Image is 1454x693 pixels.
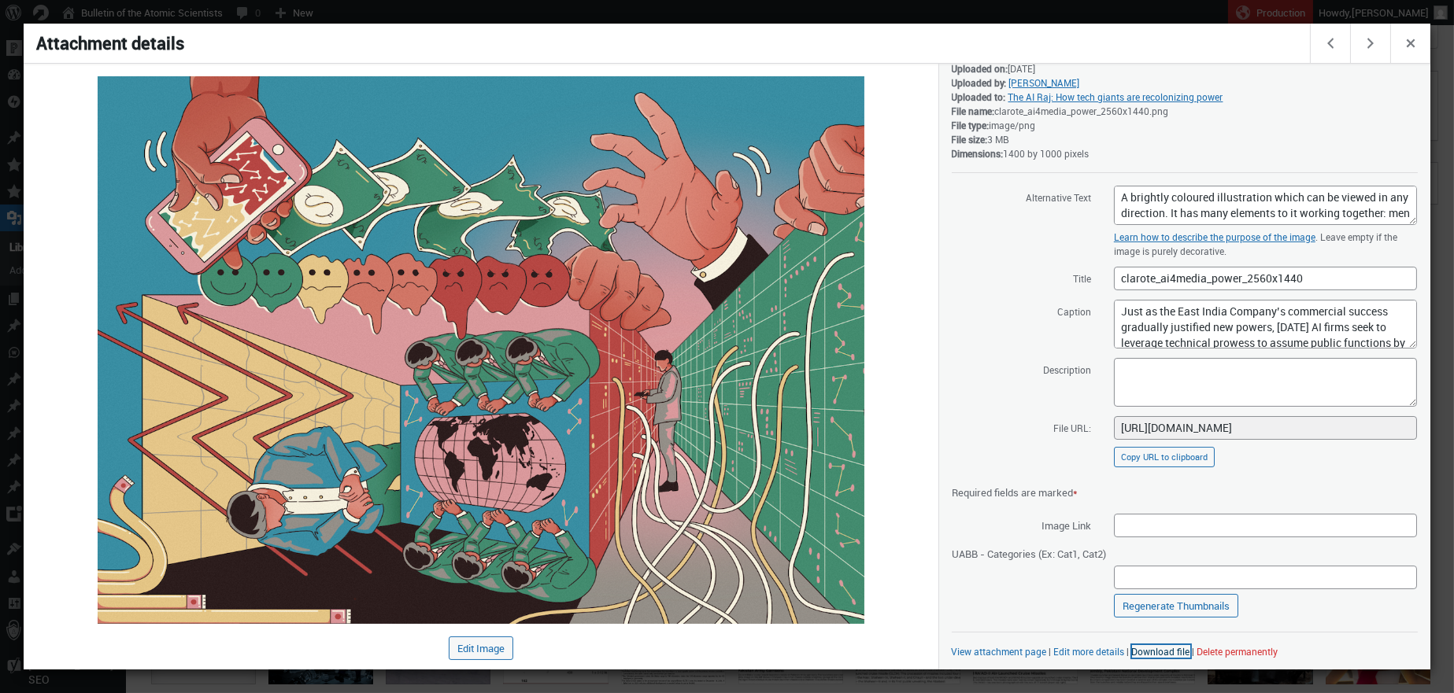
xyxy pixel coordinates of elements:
[952,645,1047,658] a: View attachment page
[1127,645,1130,658] span: |
[1132,645,1190,658] a: Download file
[952,513,1092,536] span: Image Link
[952,299,1092,323] label: Caption
[1193,645,1195,658] span: |
[1114,230,1417,258] p: . Leave empty if the image is purely decorative.
[952,485,1078,499] span: Required fields are marked
[952,76,1007,89] strong: Uploaded by:
[952,105,995,117] strong: File name:
[952,62,1008,75] strong: Uploaded on:
[1114,447,1215,467] button: Copy URL to clipboard
[952,415,1092,439] label: File URL:
[1114,594,1238,617] a: Regenerate Thumbnails
[1114,300,1417,348] textarea: Just as the East India Company’s commercial success gradually justified new powers, [DATE] AI fir...
[952,357,1092,381] label: Description
[24,24,1312,63] h1: Attachment details
[1049,645,1052,658] span: |
[952,132,1418,146] div: 3 MB
[1054,645,1125,658] a: Edit more details
[952,61,1418,76] div: [DATE]
[952,147,1004,160] strong: Dimensions:
[952,541,1106,565] span: UABB - Categories (Ex: Cat1, Cat2)
[1009,76,1080,89] a: [PERSON_NAME]
[449,636,513,660] button: Edit Image
[952,119,990,131] strong: File type:
[1008,90,1223,103] a: The AI Raj: How tech giants are recolonizing power
[952,146,1418,160] div: 1400 by 1000 pixels
[952,104,1418,118] div: clarote_ai4media_power_2560x1440.png
[1114,186,1417,225] textarea: A brightly coloured illustration which can be viewed in any direction. It has many elements to it...
[1114,230,1315,243] a: Learn how to describe the purpose of the image
[952,266,1092,289] label: Title
[952,118,1418,132] div: image/png
[952,185,1092,208] label: Alternative Text
[1197,645,1278,658] button: Delete permanently
[952,133,988,146] strong: File size:
[952,90,1006,103] strong: Uploaded to:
